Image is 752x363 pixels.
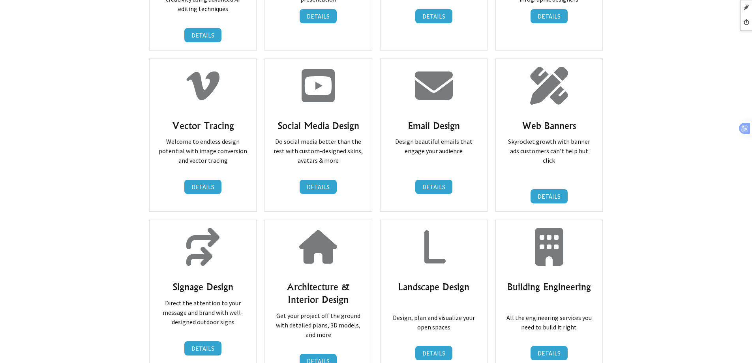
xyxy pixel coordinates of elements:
p: Get your project off the ground with detailed plans, 3D models, and more [273,311,364,349]
p: Design, plan and visualize your open spaces [388,313,479,341]
h3: Architecture & Interior Design [273,280,364,306]
p: Design beautiful emails that engage your audience [388,137,479,175]
a: DETAILS [531,346,568,360]
p: Do social media better than the rest with custom-designed skins, avatars & more [273,137,364,175]
h3: Signage Design [158,280,248,293]
h3: Web Banners [504,119,594,132]
h3: Landscape Design [388,280,479,293]
a: DETAILS [300,9,337,23]
p: Skyrocket growth with banner ads customers can't help but click [504,137,594,184]
h3: Building Engineering [504,280,594,293]
a: DETAILS [184,180,221,194]
p: Direct the attention to your message and brand with well-designed outdoor signs [158,298,248,336]
h3: Social Media Design [273,119,364,132]
a: DETAILS [184,28,221,42]
a: DETAILS [300,180,337,194]
p: All the engineering services you need to build it right [504,313,594,341]
a: DETAILS [415,9,452,23]
h3: Email Design [388,119,479,132]
a: DETAILS [415,180,452,194]
a: DETAILS [531,9,568,23]
a: DETAILS [531,189,568,203]
a: DETAILS [184,341,221,355]
a: DETAILS [415,346,452,360]
h3: Vector Tracing [158,119,248,132]
p: Welcome to endless design potential with image conversion and vector tracing [158,137,248,175]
